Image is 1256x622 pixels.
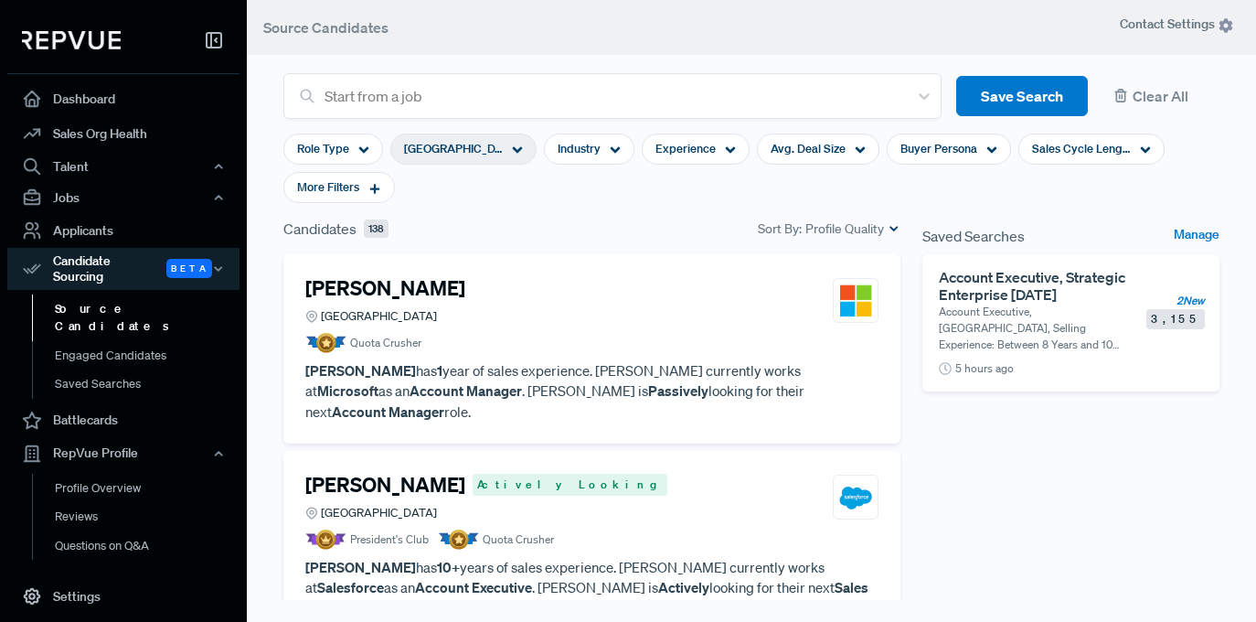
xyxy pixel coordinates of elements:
button: RepVue Profile [7,438,239,469]
span: Buyer Persona [900,140,977,157]
span: Candidates [283,218,357,240]
a: Settings [7,579,239,614]
span: Saved Searches [922,225,1025,247]
span: 3,155 [1146,309,1205,329]
span: Quota Crusher [483,531,554,548]
span: Profile Quality [805,220,884,239]
span: 5 hours ago [955,360,1014,377]
a: Engaged Candidates [32,341,264,370]
span: Contact Settings [1120,15,1234,34]
a: Sales Org Health [7,116,239,151]
strong: [PERSON_NAME] [305,558,416,576]
span: Sales Cycle Length [1032,140,1131,157]
a: Applicants [7,213,239,248]
span: Role Type [297,140,349,157]
span: Actively Looking [473,474,667,496]
strong: Account Executive [415,578,532,596]
p: Account Executive, [GEOGRAPHIC_DATA], Selling Experience: Between 8 Years and 10+ Years, Software... [939,304,1126,353]
button: Clear All [1102,76,1219,117]
span: 2 New [1176,293,1205,309]
strong: Actively [658,578,709,596]
img: RepVue [22,31,121,49]
span: Industry [558,140,601,157]
span: [GEOGRAPHIC_DATA] [321,504,437,521]
img: Salesforce [839,481,872,514]
button: Candidate Sourcing Beta [7,248,239,290]
h6: Account Executive, Strategic Enterprise [DATE] [939,269,1146,304]
a: Battlecards [7,403,239,438]
button: Jobs [7,182,239,213]
a: Manage [1174,225,1219,247]
strong: Salesforce [317,578,384,596]
span: Avg. Deal Size [771,140,846,157]
strong: 10+ [437,558,460,576]
a: Profile Overview [32,474,264,503]
span: Source Candidates [263,18,389,37]
div: Candidate Sourcing [7,248,239,290]
a: Questions on Q&A [32,531,264,561]
span: [GEOGRAPHIC_DATA] [404,140,503,157]
img: Microsoft [839,284,872,317]
a: Source Candidates [32,295,264,341]
div: Sort By: [758,220,900,239]
a: Reviews [32,502,264,531]
button: Talent [7,151,239,182]
a: Saved Searches [32,370,264,399]
p: has year of sales experience. [PERSON_NAME] currently works at as an . [PERSON_NAME] is looking f... [305,360,878,423]
span: Experience [655,140,716,157]
button: Save Search [956,76,1088,117]
a: Dashboard [7,81,239,116]
strong: Passively [648,381,708,400]
h4: [PERSON_NAME] [305,473,465,497]
img: Quota Badge [438,530,479,550]
img: President Badge [305,530,346,550]
span: Beta [166,259,212,278]
strong: Account Executive [389,599,506,617]
span: President's Club [350,531,429,548]
p: has years of sales experience. [PERSON_NAME] currently works at as an . [PERSON_NAME] is looking ... [305,557,878,619]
